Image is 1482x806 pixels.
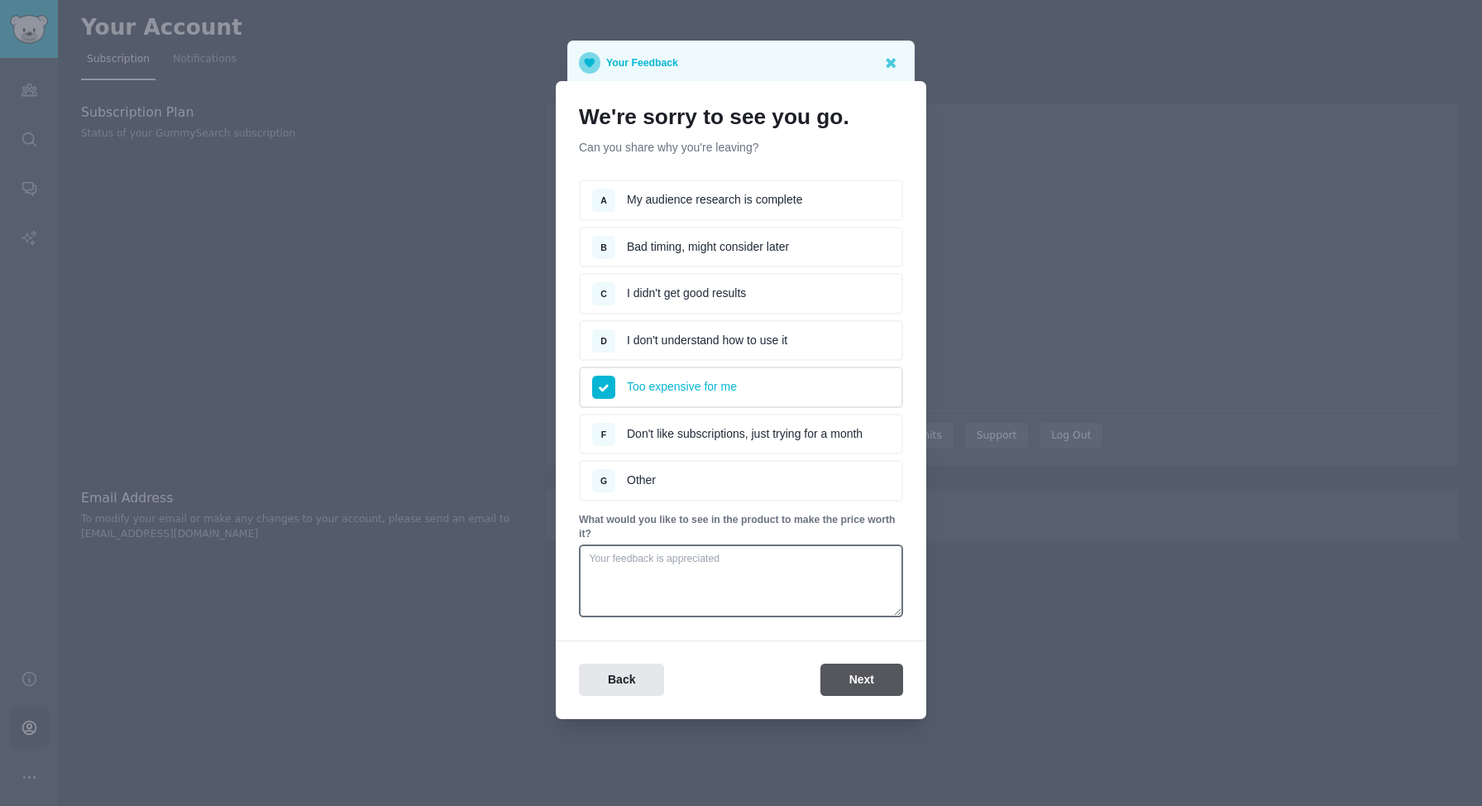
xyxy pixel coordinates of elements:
[579,139,903,156] p: Can you share why you're leaving?
[579,104,903,131] h1: We're sorry to see you go.
[606,52,678,74] p: Your Feedback
[600,195,607,205] span: A
[579,664,664,696] button: Back
[600,289,607,299] span: C
[820,664,903,696] button: Next
[600,476,607,486] span: G
[600,242,607,252] span: B
[579,513,903,542] p: What would you like to see in the product to make the price worth it?
[601,429,606,439] span: F
[600,336,607,346] span: D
